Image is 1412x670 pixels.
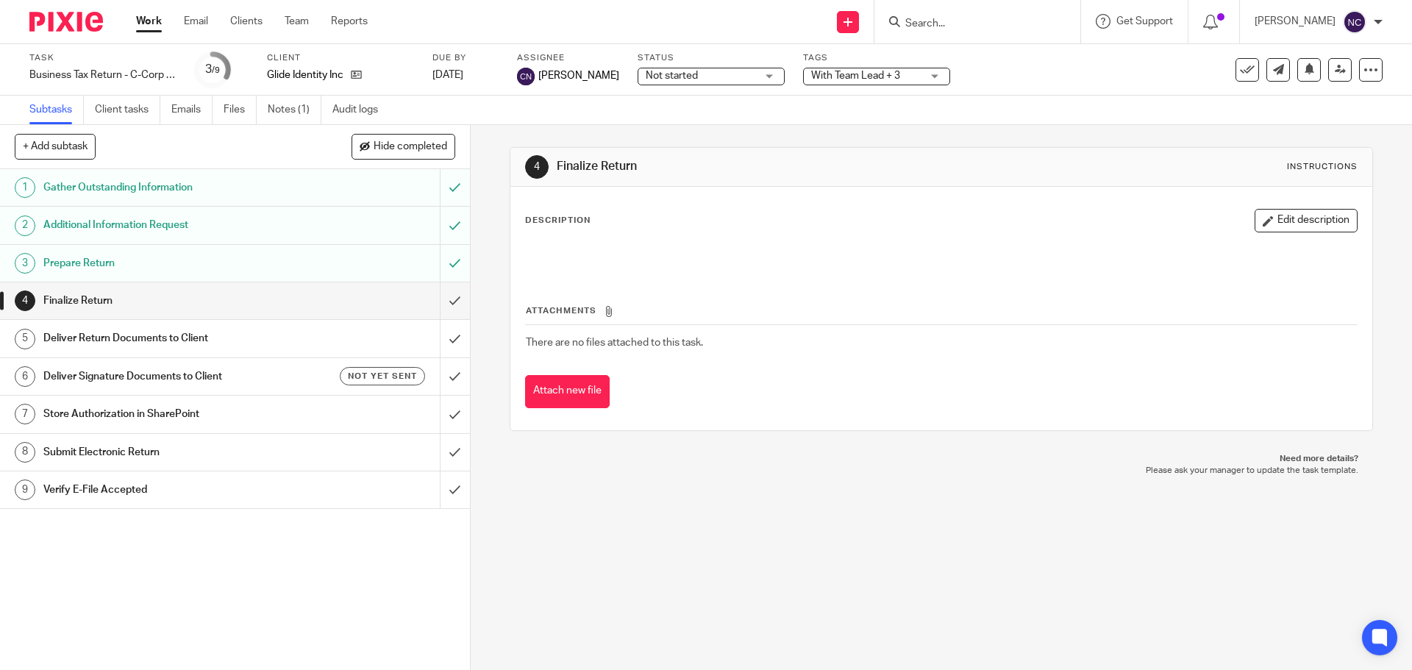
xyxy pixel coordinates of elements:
span: Attachments [526,307,596,315]
div: 4 [15,291,35,311]
span: Not yet sent [348,370,417,382]
div: 8 [15,442,35,463]
div: 2 [15,215,35,236]
p: Glide Identity Inc [267,68,343,82]
h1: Submit Electronic Return [43,441,298,463]
label: Task [29,52,176,64]
p: Description [525,215,591,227]
a: Notes (1) [268,96,321,124]
span: [PERSON_NAME] [538,68,619,83]
img: svg%3E [517,68,535,85]
h1: Finalize Return [43,290,298,312]
h1: Deliver Signature Documents to Client [43,366,298,388]
span: Get Support [1116,16,1173,26]
button: Hide completed [352,134,455,159]
h1: Gather Outstanding Information [43,177,298,199]
span: With Team Lead + 3 [811,71,900,81]
h1: Additional Information Request [43,214,298,236]
div: 9 [15,480,35,500]
p: Need more details? [524,453,1358,465]
div: 3 [205,61,220,78]
h1: Store Authorization in SharePoint [43,403,298,425]
a: Audit logs [332,96,389,124]
div: 6 [15,366,35,387]
h1: Finalize Return [557,159,973,174]
div: Business Tax Return - C-Corp - On Extension [29,68,176,82]
small: /9 [212,66,220,74]
div: 1 [15,177,35,198]
span: Not started [646,71,698,81]
span: Hide completed [374,141,447,153]
label: Client [267,52,414,64]
a: Email [184,14,208,29]
p: [PERSON_NAME] [1255,14,1336,29]
div: 3 [15,253,35,274]
a: Work [136,14,162,29]
img: Pixie [29,12,103,32]
a: Subtasks [29,96,84,124]
p: Please ask your manager to update the task template. [524,465,1358,477]
a: Team [285,14,309,29]
span: [DATE] [432,70,463,80]
div: 5 [15,329,35,349]
a: Emails [171,96,213,124]
h1: Deliver Return Documents to Client [43,327,298,349]
a: Clients [230,14,263,29]
button: + Add subtask [15,134,96,159]
h1: Verify E-File Accepted [43,479,298,501]
div: 7 [15,404,35,424]
a: Reports [331,14,368,29]
label: Tags [803,52,950,64]
label: Status [638,52,785,64]
label: Due by [432,52,499,64]
input: Search [904,18,1036,31]
h1: Prepare Return [43,252,298,274]
button: Attach new file [525,375,610,408]
label: Assignee [517,52,619,64]
span: There are no files attached to this task. [526,338,703,348]
div: 4 [525,155,549,179]
div: Instructions [1287,161,1358,173]
a: Client tasks [95,96,160,124]
button: Edit description [1255,209,1358,232]
a: Files [224,96,257,124]
img: svg%3E [1343,10,1366,34]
